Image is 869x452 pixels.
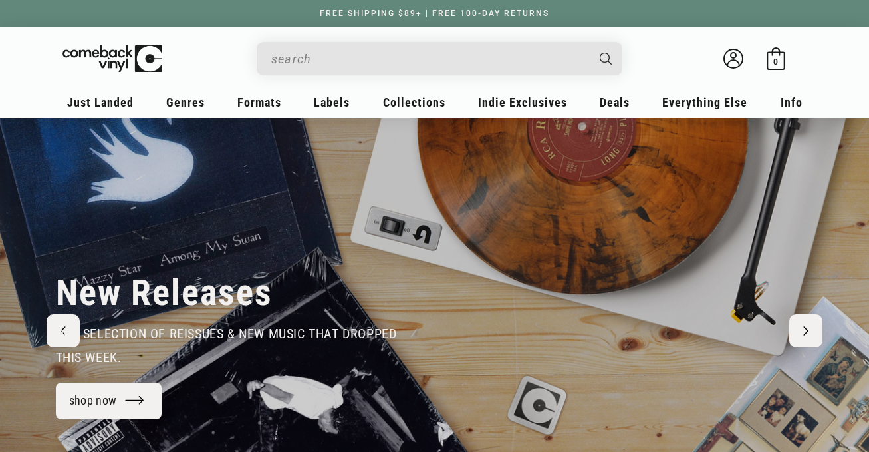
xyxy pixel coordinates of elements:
span: Just Landed [67,95,134,109]
button: Search [588,42,624,75]
span: Info [781,95,803,109]
a: FREE SHIPPING $89+ | FREE 100-DAY RETURNS [307,9,562,18]
span: Everything Else [662,95,747,109]
span: Formats [237,95,281,109]
span: Collections [383,95,445,109]
span: Deals [600,95,630,109]
span: Genres [166,95,205,109]
h2: New Releases [56,271,273,315]
span: Labels [314,95,350,109]
span: our selection of reissues & new music that dropped this week. [56,326,397,365]
span: Indie Exclusives [478,95,567,109]
input: search [271,45,586,73]
a: shop now [56,383,162,419]
span: 0 [773,57,778,67]
div: Search [257,42,622,75]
